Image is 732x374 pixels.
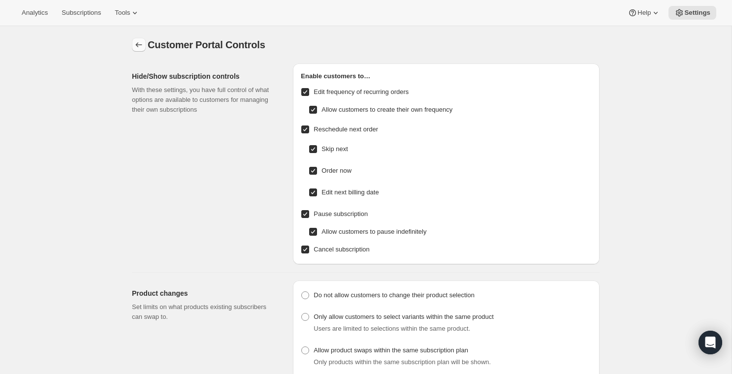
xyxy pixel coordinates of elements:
span: Edit frequency of recurring orders [314,88,409,95]
button: Subscriptions [56,6,107,20]
button: Analytics [16,6,54,20]
span: Reschedule next order [314,125,378,133]
p: Set limits on what products existing subscribers can swap to. [132,302,277,322]
span: Allow customers to pause indefinitely [321,228,426,235]
span: Tools [115,9,130,17]
span: Settings [684,9,710,17]
button: Settings [132,38,146,52]
button: Tools [109,6,146,20]
p: With these settings, you have full control of what options are available to customers for managin... [132,85,277,115]
span: Only products within the same subscription plan will be shown. [314,358,491,366]
div: Open Intercom Messenger [699,331,722,354]
span: Do not allow customers to change their product selection [314,291,475,299]
span: Customer Portal Controls [148,39,265,50]
span: Allow customers to create their own frequency [321,106,452,113]
button: Settings [668,6,716,20]
span: Allow product swaps within the same subscription plan [314,346,468,354]
span: Help [637,9,651,17]
h2: Product changes [132,288,277,298]
span: Pause subscription [314,210,368,218]
span: Edit next billing date [321,188,379,196]
span: Subscriptions [62,9,101,17]
span: Order now [321,167,351,174]
span: Analytics [22,9,48,17]
button: Help [622,6,667,20]
span: Only allow customers to select variants within the same product [314,313,494,320]
span: Skip next [321,145,348,153]
h2: Enable customers to… [301,71,592,81]
span: Cancel subscription [314,246,369,253]
h2: Hide/Show subscription controls [132,71,277,81]
span: Users are limited to selections within the same product. [314,325,470,332]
